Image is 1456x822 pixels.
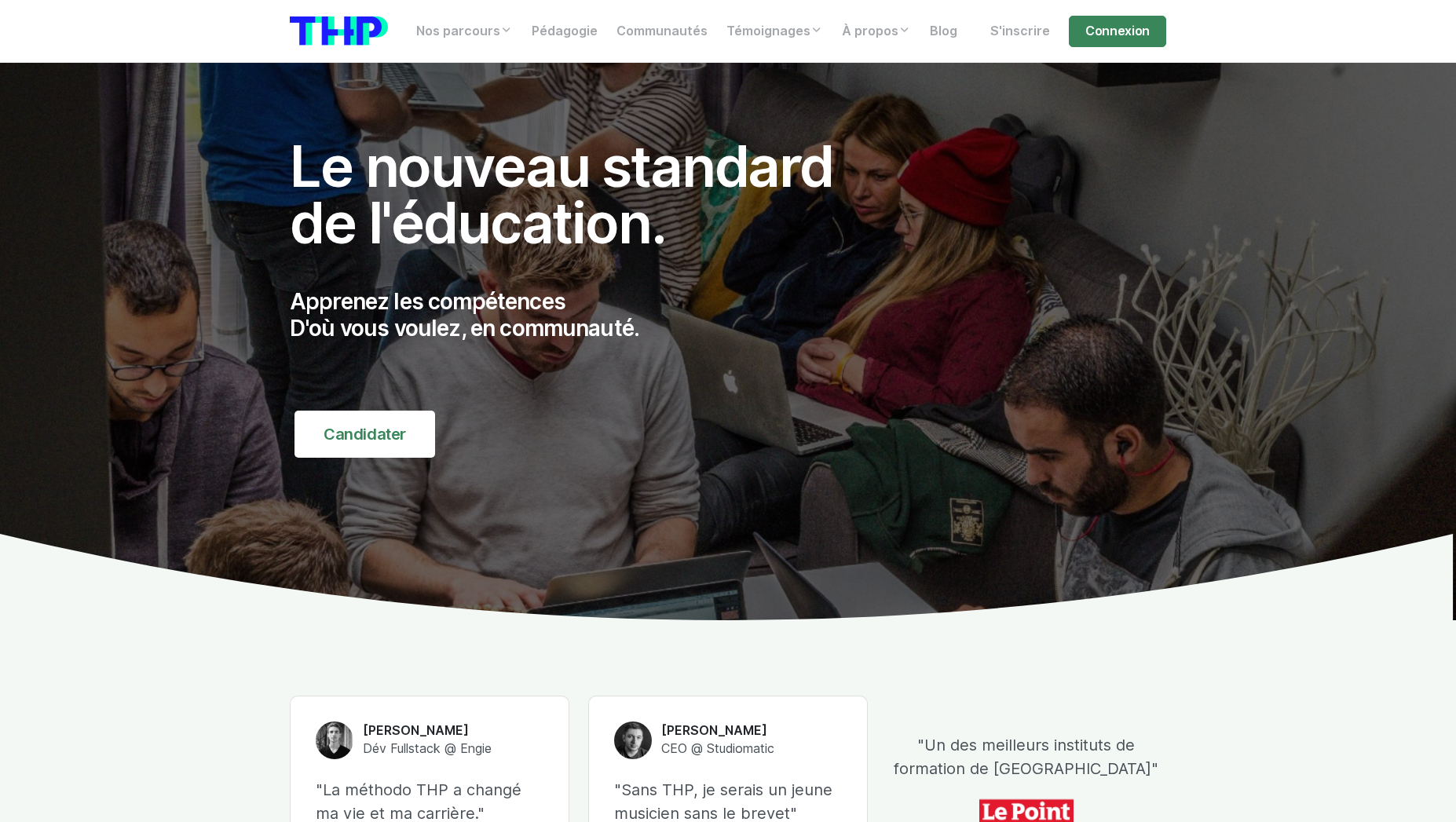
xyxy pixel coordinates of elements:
[1069,16,1166,47] a: Connexion
[290,16,388,46] img: logo
[887,733,1166,780] p: "Un des meilleurs instituts de formation de [GEOGRAPHIC_DATA]"
[407,16,522,47] a: Nos parcours
[363,722,492,740] h6: [PERSON_NAME]
[290,289,868,342] p: Apprenez les compétences D'où vous voulez, en communauté.
[363,741,492,756] span: Dév Fullstack @ Engie
[661,741,774,756] span: CEO @ Studiomatic
[832,16,920,47] a: À propos
[920,16,967,47] a: Blog
[661,722,774,740] h6: [PERSON_NAME]
[614,722,652,759] img: Anthony
[981,16,1059,47] a: S'inscrire
[290,138,868,251] h1: Le nouveau standard de l'éducation.
[316,722,353,759] img: Titouan
[294,411,435,458] a: Candidater
[607,16,717,47] a: Communautés
[717,16,832,47] a: Témoignages
[522,16,607,47] a: Pédagogie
